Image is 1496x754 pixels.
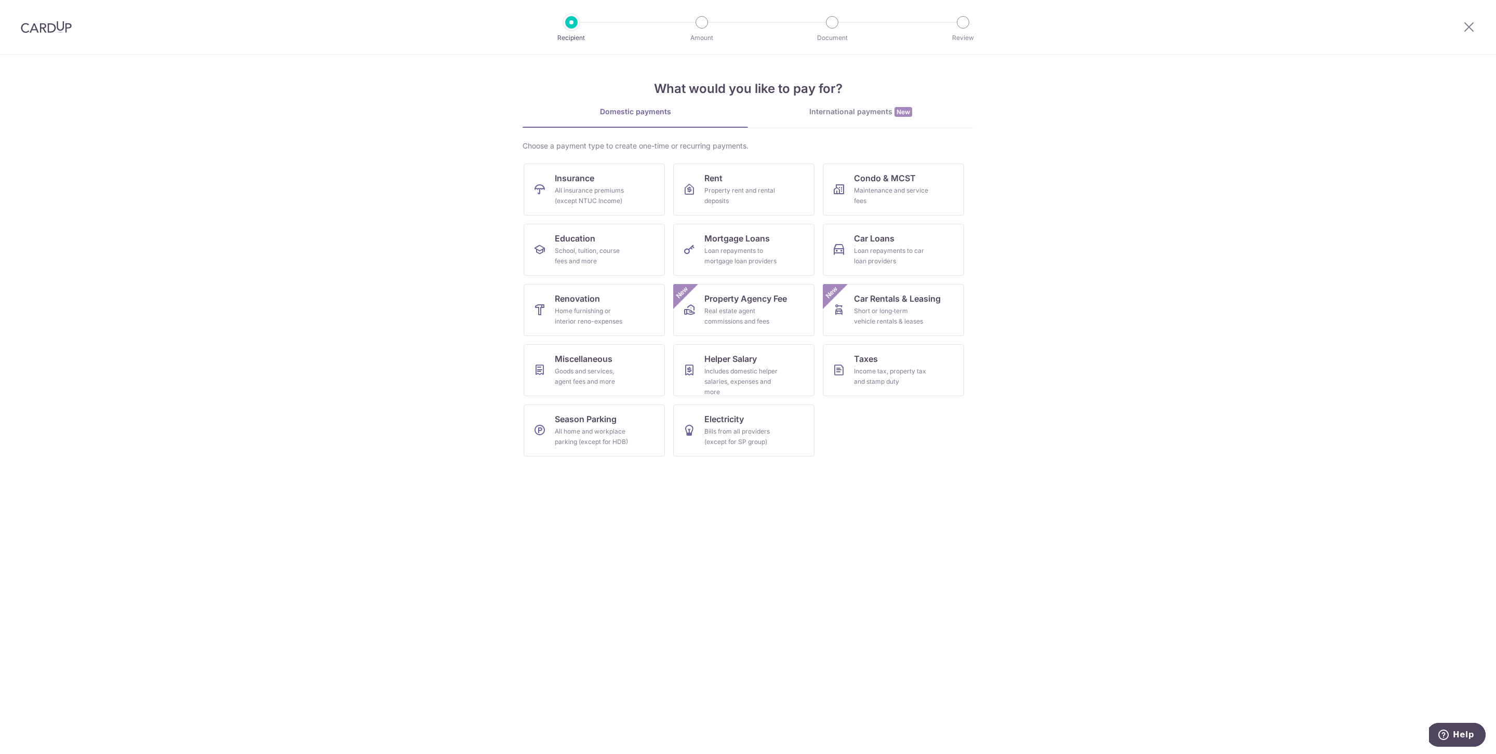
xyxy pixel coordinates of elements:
[823,224,964,276] a: Car LoansLoan repayments to car loan providers
[673,344,814,396] a: Helper SalaryIncludes domestic helper salaries, expenses and more
[524,224,665,276] a: EducationSchool, tuition, course fees and more
[854,366,929,387] div: Income tax, property tax and stamp duty
[1429,723,1486,749] iframe: Opens a widget where you can find more information
[894,107,912,117] span: New
[854,353,878,365] span: Taxes
[704,232,770,245] span: Mortgage Loans
[523,79,973,98] h4: What would you like to pay for?
[854,306,929,327] div: Short or long‑term vehicle rentals & leases
[533,33,610,43] p: Recipient
[524,344,665,396] a: MiscellaneousGoods and services, agent fees and more
[555,232,595,245] span: Education
[854,172,916,184] span: Condo & MCST
[24,7,45,17] span: Help
[823,284,840,301] span: New
[523,106,748,117] div: Domestic payments
[925,33,1001,43] p: Review
[555,292,600,305] span: Renovation
[748,106,973,117] div: International payments
[673,164,814,216] a: RentProperty rent and rental deposits
[854,232,894,245] span: Car Loans
[673,405,814,456] a: ElectricityBills from all providers (except for SP group)
[704,292,787,305] span: Property Agency Fee
[704,353,757,365] span: Helper Salary
[555,413,617,425] span: Season Parking
[663,33,740,43] p: Amount
[823,164,964,216] a: Condo & MCSTMaintenance and service fees
[555,366,630,387] div: Goods and services, agent fees and more
[704,413,744,425] span: Electricity
[555,172,594,184] span: Insurance
[854,185,929,206] div: Maintenance and service fees
[704,366,779,397] div: Includes domestic helper salaries, expenses and more
[854,292,941,305] span: Car Rentals & Leasing
[794,33,871,43] p: Document
[854,246,929,266] div: Loan repayments to car loan providers
[673,224,814,276] a: Mortgage LoansLoan repayments to mortgage loan providers
[823,344,964,396] a: TaxesIncome tax, property tax and stamp duty
[555,426,630,447] div: All home and workplace parking (except for HDB)
[673,284,814,336] a: Property Agency FeeReal estate agent commissions and feesNew
[704,172,723,184] span: Rent
[524,284,665,336] a: RenovationHome furnishing or interior reno-expenses
[555,306,630,327] div: Home furnishing or interior reno-expenses
[704,426,779,447] div: Bills from all providers (except for SP group)
[524,164,665,216] a: InsuranceAll insurance premiums (except NTUC Income)
[523,141,973,151] div: Choose a payment type to create one-time or recurring payments.
[823,284,964,336] a: Car Rentals & LeasingShort or long‑term vehicle rentals & leasesNew
[555,246,630,266] div: School, tuition, course fees and more
[555,185,630,206] div: All insurance premiums (except NTUC Income)
[704,306,779,327] div: Real estate agent commissions and fees
[555,353,612,365] span: Miscellaneous
[21,21,72,33] img: CardUp
[704,246,779,266] div: Loan repayments to mortgage loan providers
[704,185,779,206] div: Property rent and rental deposits
[524,405,665,456] a: Season ParkingAll home and workplace parking (except for HDB)
[674,284,691,301] span: New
